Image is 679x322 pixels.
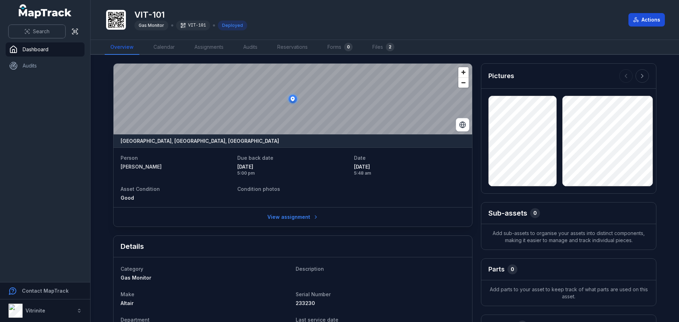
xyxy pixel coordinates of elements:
[139,23,164,28] span: Gas Monitor
[263,210,323,224] a: View assignment
[121,163,232,170] a: [PERSON_NAME]
[507,264,517,274] div: 0
[488,208,527,218] h2: Sub-assets
[237,155,273,161] span: Due back date
[19,4,72,18] a: MapTrack
[488,71,514,81] h3: Pictures
[8,25,65,38] button: Search
[237,163,348,176] time: 9/23/2025, 5:00:00 PM
[6,42,85,57] a: Dashboard
[218,21,247,30] div: Deployed
[354,163,465,170] span: [DATE]
[296,266,324,272] span: Description
[481,224,656,250] span: Add sub-assets to organise your assets into distinct components, making it easier to manage and t...
[530,208,540,218] div: 0
[367,40,400,55] a: Files2
[25,308,45,314] strong: Vitrinite
[121,186,160,192] span: Asset Condition
[105,40,139,55] a: Overview
[33,28,50,35] span: Search
[22,288,69,294] strong: Contact MapTrack
[322,40,358,55] a: Forms0
[458,77,469,88] button: Zoom out
[272,40,313,55] a: Reservations
[628,13,665,27] button: Actions
[134,9,247,21] h1: VIT-101
[488,264,505,274] h3: Parts
[344,43,353,51] div: 0
[121,291,134,297] span: Make
[237,186,280,192] span: Condition photos
[237,170,348,176] span: 5:00 pm
[121,300,134,306] span: Altair
[458,67,469,77] button: Zoom in
[237,163,348,170] span: [DATE]
[354,163,465,176] time: 9/23/2025, 5:48:15 AM
[354,170,465,176] span: 5:48 am
[121,137,279,145] strong: [GEOGRAPHIC_DATA], [GEOGRAPHIC_DATA], [GEOGRAPHIC_DATA]
[189,40,229,55] a: Assignments
[6,59,85,73] a: Audits
[121,241,144,251] h2: Details
[176,21,210,30] div: VIT-101
[114,64,472,134] canvas: Map
[121,195,134,201] span: Good
[296,291,331,297] span: Serial Number
[481,280,656,306] span: Add parts to your asset to keep track of what parts are used on this asset.
[121,155,138,161] span: Person
[296,300,315,306] span: 233230
[386,43,394,51] div: 2
[354,155,366,161] span: Date
[456,118,469,131] button: Switch to Satellite View
[121,266,143,272] span: Category
[148,40,180,55] a: Calendar
[238,40,263,55] a: Audits
[121,275,151,281] span: Gas Monitor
